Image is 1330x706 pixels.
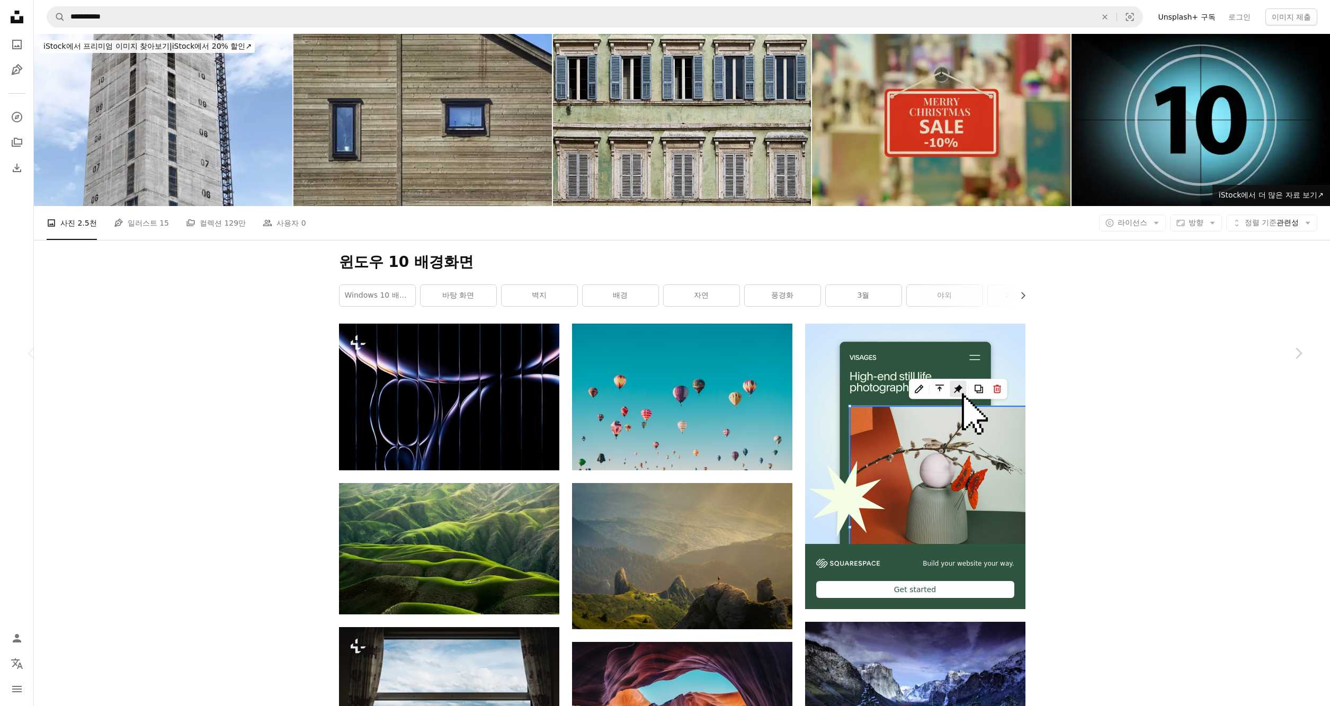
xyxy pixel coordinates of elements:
[572,551,792,561] a: 태양 광선에 맞은 산의 풍경 사진
[805,324,1025,544] img: file-1723602894256-972c108553a7image
[1170,215,1222,231] button: 방향
[47,7,65,27] button: Unsplash 검색
[339,696,559,705] a: 호수와 산의 전망을 감상할 수 있는 창문
[114,206,169,240] a: 일러스트 15
[43,42,172,50] span: iStock에서 프리미엄 이미지 찾아보기 |
[47,6,1143,28] form: 사이트 전체에서 이미지 찾기
[664,285,739,306] a: 자연
[816,581,1014,598] div: Get started
[6,157,28,178] a: 다운로드 내역
[421,285,496,306] a: 바탕 화면
[339,483,559,614] img: 푸른 산의 조감도 사진
[339,544,559,553] a: 푸른 산의 조감도 사진
[293,34,552,206] img: Low Angle View Of Window On Building
[1266,302,1330,404] a: 다음
[572,324,792,470] img: 낮에는 다양한 색상의 열기구
[6,678,28,700] button: 메뉴
[34,34,292,206] img: 건물 부지에 건설 중인 엘리베이터 샤프트
[263,206,306,240] a: 사용자 0
[812,34,1070,206] img: 상점 디스플레이, 크리스마스 세일에 10 % 판매 기호
[1265,8,1317,25] button: 이미지 제출
[34,34,261,59] a: iStock에서 프리미엄 이미지 찾아보기|iStock에서 20% 할인↗
[907,285,983,306] a: 야외
[1118,218,1147,227] span: 라이선스
[186,206,246,240] a: 컬렉션 129만
[1099,215,1166,231] button: 라이선스
[339,324,559,470] img: 선과 원이 있는 검은색 배경
[159,217,169,229] span: 15
[816,559,880,568] img: file-1606177908946-d1eed1cbe4f5image
[1245,218,1299,228] span: 관련성
[339,253,1025,272] h1: 윈도우 10 배경화면
[1226,215,1317,231] button: 정렬 기준관련성
[40,40,255,53] div: iStock에서 20% 할인 ↗
[1222,8,1257,25] a: 로그인
[1013,285,1025,306] button: 목록을 오른쪽으로 스크롤
[1189,218,1203,227] span: 방향
[1245,218,1277,227] span: 정렬 기준
[6,653,28,674] button: 언어
[805,690,1025,700] a: 산과 나무의 사진
[1152,8,1221,25] a: Unsplash+ 구독
[1219,191,1324,199] span: iStock에서 더 많은 자료 보기 ↗
[1072,34,1330,206] img: 카운트 다운 숫자 10
[301,217,306,229] span: 0
[572,392,792,401] a: 낮에는 다양한 색상의 열기구
[1117,7,1142,27] button: 시각적 검색
[583,285,658,306] a: 배경
[805,324,1025,609] a: Build your website your way.Get started
[6,106,28,128] a: 탐색
[1212,185,1330,206] a: iStock에서 더 많은 자료 보기↗
[745,285,820,306] a: 풍경화
[572,483,792,629] img: 태양 광선에 맞은 산의 풍경 사진
[988,285,1064,306] a: 2025년 1월
[923,559,1014,568] span: Build your website your way.
[224,217,246,229] span: 129만
[6,628,28,649] a: 로그인 / 가입
[340,285,415,306] a: Windows 10 배경 화면
[502,285,577,306] a: 벽지
[6,34,28,55] a: 사진
[826,285,901,306] a: 3월
[1093,7,1117,27] button: 삭제
[339,392,559,401] a: 선과 원이 있는 검은색 배경
[553,34,811,206] img: 10 windows
[6,59,28,81] a: 일러스트
[6,132,28,153] a: 컬렉션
